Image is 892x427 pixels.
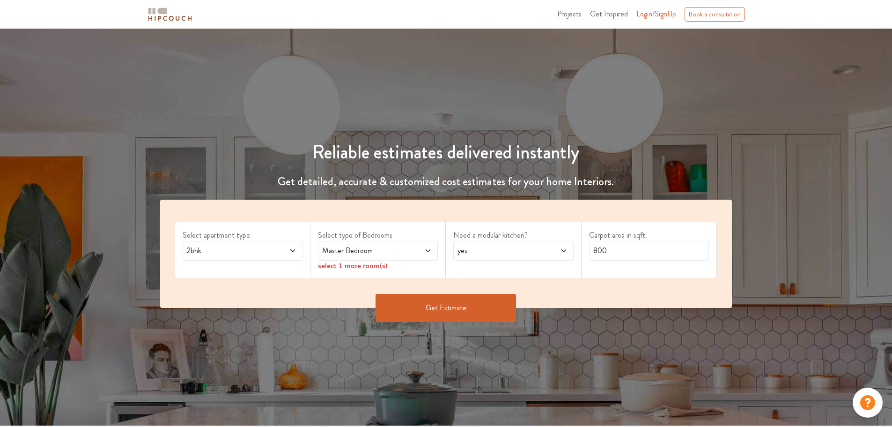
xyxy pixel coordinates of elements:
div: select 1 more room(s) [318,261,438,270]
span: yes [456,245,539,256]
div: Book a consultation [685,7,745,22]
img: logo-horizontal.svg [147,6,193,22]
label: Carpet area in sqft. [589,230,709,241]
h4: Get detailed, accurate & customized cost estimates for your home Interiors. [155,175,738,188]
span: 2bhk [185,245,269,256]
button: Get Estimate [376,294,516,322]
span: Master Bedroom [320,245,404,256]
label: Select type of Bedrooms [318,230,438,241]
label: Need a modular kitchen? [453,230,573,241]
h1: Reliable estimates delivered instantly [155,141,738,164]
input: Enter area sqft [589,241,709,261]
span: Projects [557,8,582,19]
span: Get Inspired [590,8,628,19]
span: logo-horizontal.svg [147,4,193,25]
span: Login/SignUp [636,8,676,19]
label: Select apartment type [183,230,302,241]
